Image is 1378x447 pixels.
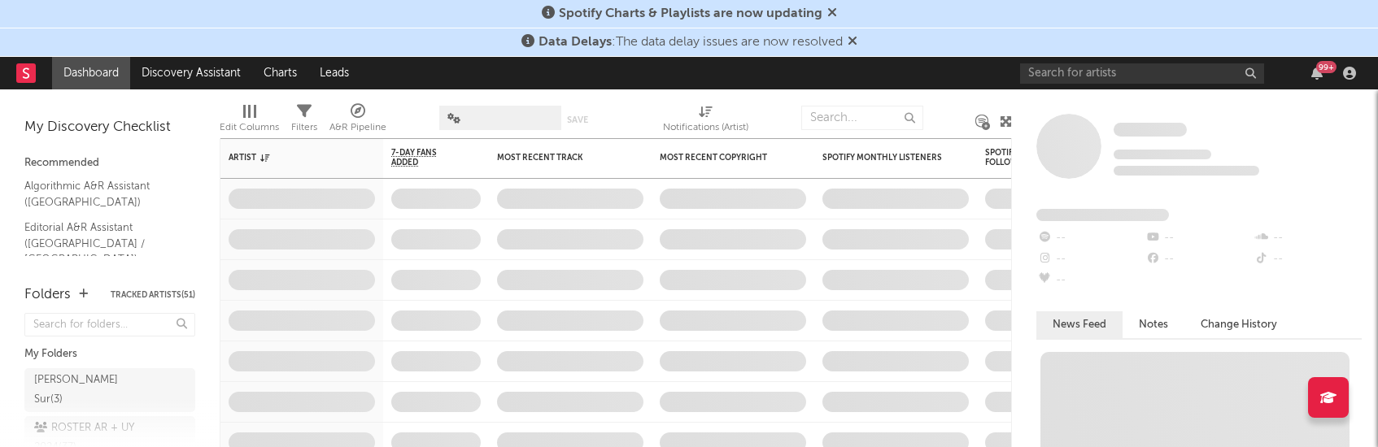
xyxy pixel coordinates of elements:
button: 99+ [1311,67,1323,80]
span: Dismiss [827,7,837,20]
span: 7-Day Fans Added [391,148,456,167]
div: [PERSON_NAME] Sur ( 3 ) [34,371,149,410]
input: Search for folders... [24,313,195,336]
a: Charts [252,57,308,89]
span: : The data delay issues are now resolved [539,36,843,49]
button: Save [567,115,588,124]
div: A&R Pipeline [329,98,386,145]
div: Notifications (Artist) [663,98,748,145]
button: Notes [1123,311,1184,338]
div: Edit Columns [220,118,279,137]
input: Search for artists [1020,63,1264,84]
a: Some Artist [1114,122,1187,138]
div: -- [1145,249,1253,270]
div: -- [1036,270,1145,291]
div: Most Recent Track [497,153,619,163]
div: -- [1145,228,1253,249]
button: Change History [1184,311,1293,338]
input: Search... [801,106,923,130]
span: Data Delays [539,36,612,49]
button: Tracked Artists(51) [111,291,195,299]
div: Artist [229,153,351,163]
a: Dashboard [52,57,130,89]
div: Notifications (Artist) [663,118,748,137]
div: Most Recent Copyright [660,153,782,163]
div: -- [1036,228,1145,249]
span: Tracking Since: [DATE] [1114,150,1211,159]
div: Filters [291,98,317,145]
a: Algorithmic A&R Assistant ([GEOGRAPHIC_DATA]) [24,177,179,210]
div: Spotify Monthly Listeners [822,153,944,163]
span: Spotify Charts & Playlists are now updating [559,7,822,20]
span: Dismiss [848,36,857,49]
div: A&R Pipeline [329,118,386,137]
div: 99 + [1316,61,1337,73]
div: -- [1254,228,1362,249]
div: My Discovery Checklist [24,118,195,137]
div: Filters [291,118,317,137]
a: Leads [308,57,360,89]
div: Edit Columns [220,98,279,145]
div: Folders [24,285,71,305]
div: -- [1254,249,1362,270]
div: Spotify Followers [985,148,1042,167]
span: Fans Added by Platform [1036,209,1169,221]
a: Editorial A&R Assistant ([GEOGRAPHIC_DATA] / [GEOGRAPHIC_DATA]) [24,219,179,268]
button: News Feed [1036,311,1123,338]
a: Discovery Assistant [130,57,252,89]
div: Recommended [24,154,195,173]
span: 0 fans last week [1114,166,1259,176]
div: -- [1036,249,1145,270]
div: My Folders [24,345,195,364]
a: [PERSON_NAME] Sur(3) [24,368,195,412]
span: Some Artist [1114,123,1187,137]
